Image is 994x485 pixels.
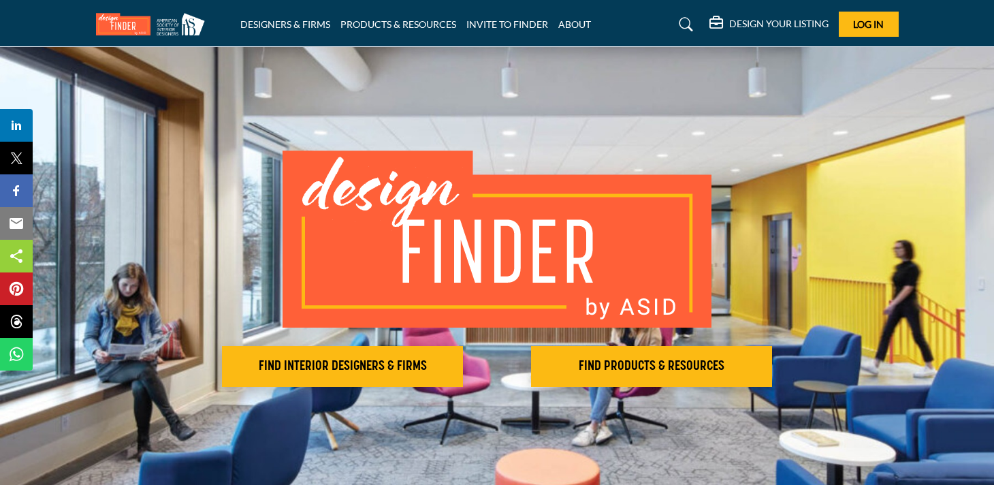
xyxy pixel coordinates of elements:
[96,13,212,35] img: Site Logo
[340,18,456,30] a: PRODUCTS & RESOURCES
[240,18,330,30] a: DESIGNERS & FIRMS
[839,12,899,37] button: Log In
[666,14,702,35] a: Search
[558,18,591,30] a: ABOUT
[531,346,772,387] button: FIND PRODUCTS & RESOURCES
[709,16,829,33] div: DESIGN YOUR LISTING
[853,18,884,30] span: Log In
[535,358,768,375] h2: FIND PRODUCTS & RESOURCES
[466,18,548,30] a: INVITE TO FINDER
[222,346,463,387] button: FIND INTERIOR DESIGNERS & FIRMS
[729,18,829,30] h5: DESIGN YOUR LISTING
[283,151,711,328] img: image
[226,358,459,375] h2: FIND INTERIOR DESIGNERS & FIRMS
